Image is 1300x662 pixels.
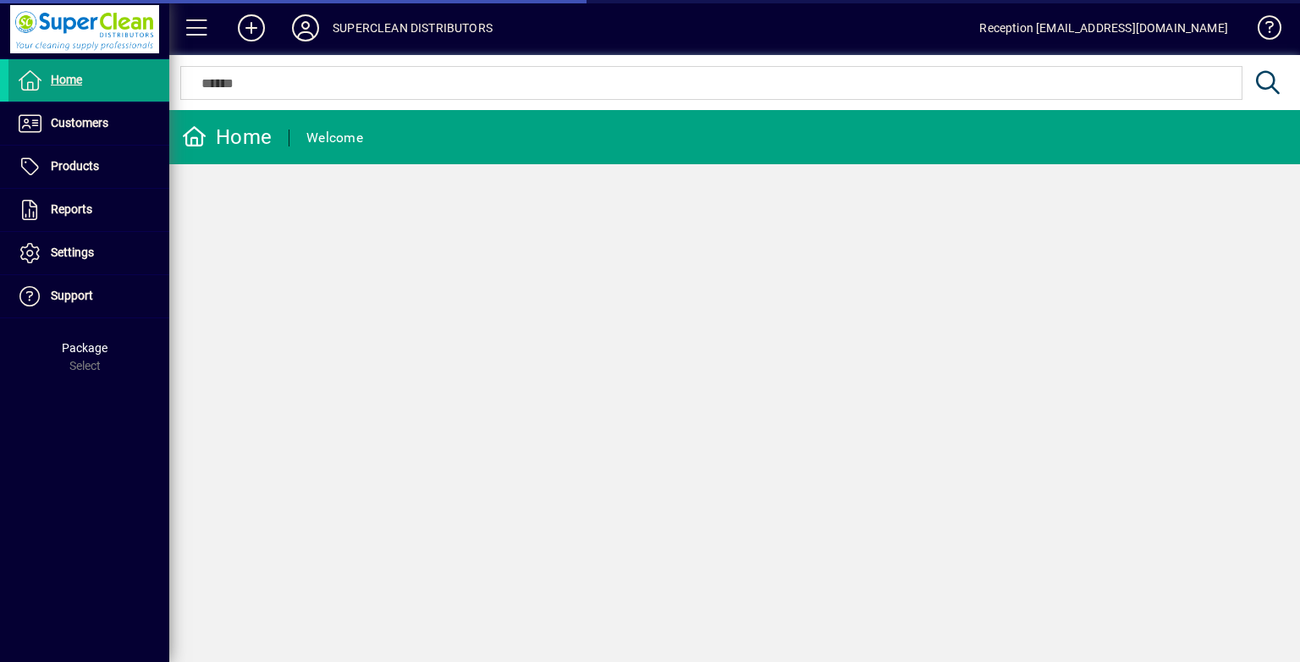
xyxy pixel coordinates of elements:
div: Reception [EMAIL_ADDRESS][DOMAIN_NAME] [979,14,1228,41]
div: Home [182,124,272,151]
span: Package [62,341,107,355]
div: SUPERCLEAN DISTRIBUTORS [333,14,493,41]
span: Reports [51,202,92,216]
a: Reports [8,189,169,231]
a: Settings [8,232,169,274]
a: Products [8,146,169,188]
div: Welcome [306,124,363,152]
span: Home [51,73,82,86]
span: Products [51,159,99,173]
button: Add [224,13,278,43]
a: Support [8,275,169,317]
span: Customers [51,116,108,130]
span: Support [51,289,93,302]
a: Customers [8,102,169,145]
a: Knowledge Base [1245,3,1279,58]
span: Settings [51,245,94,259]
button: Profile [278,13,333,43]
